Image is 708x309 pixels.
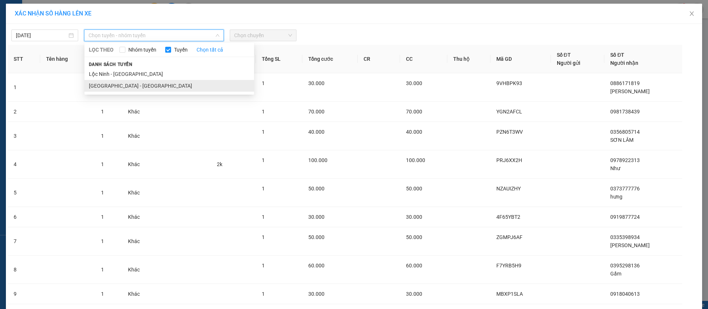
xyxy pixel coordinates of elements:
[40,45,95,73] th: Tên hàng
[262,263,265,268] span: 1
[308,80,324,86] span: 30.000
[610,186,640,192] span: 0373777776
[406,291,422,297] span: 30.000
[406,214,422,220] span: 30.000
[496,109,522,115] span: YGN2AFCL
[15,10,91,17] span: XÁC NHẬN SỐ HÀNG LÊN XE
[8,207,40,227] td: 6
[610,165,620,171] span: Như
[101,161,104,167] span: 1
[308,157,327,163] span: 100.000
[610,88,650,94] span: [PERSON_NAME]
[84,61,137,68] span: Danh sách tuyến
[610,129,640,135] span: 0356805714
[308,263,324,268] span: 60.000
[8,122,40,150] td: 3
[496,186,521,192] span: NZAUIZHY
[496,291,523,297] span: MBXP1SLA
[262,234,265,240] span: 1
[610,242,650,248] span: [PERSON_NAME]
[8,102,40,122] td: 2
[496,157,522,163] span: PRJ6XX2H
[122,207,158,227] td: Khác
[610,291,640,297] span: 0918040613
[197,46,223,54] a: Chọn tất cả
[490,45,551,73] th: Mã GD
[8,284,40,304] td: 9
[302,45,358,73] th: Tổng cước
[358,45,400,73] th: CR
[122,122,158,150] td: Khác
[610,271,621,277] span: Gấm
[308,129,324,135] span: 40.000
[89,46,114,54] span: LỌC THEO
[447,45,490,73] th: Thu hộ
[406,234,422,240] span: 50.000
[8,227,40,256] td: 7
[262,157,265,163] span: 1
[610,157,640,163] span: 0978922313
[308,234,324,240] span: 50.000
[122,179,158,207] td: Khác
[262,129,265,135] span: 1
[101,133,104,139] span: 1
[610,109,640,115] span: 0981738439
[262,186,265,192] span: 1
[308,291,324,297] span: 30.000
[215,33,220,38] span: down
[610,137,634,143] span: SƠN LÂM
[496,129,523,135] span: PZN6T3WV
[234,30,292,41] span: Chọn chuyến
[610,52,624,58] span: Số ĐT
[171,46,191,54] span: Tuyến
[88,30,219,41] span: Chọn tuyến - nhóm tuyến
[610,194,622,200] span: hưng
[101,267,104,273] span: 1
[122,227,158,256] td: Khác
[8,179,40,207] td: 5
[262,80,265,86] span: 1
[8,73,40,102] td: 1
[122,102,158,122] td: Khác
[8,45,40,73] th: STT
[8,256,40,284] td: 8
[16,31,67,39] input: 13/09/2025
[681,4,702,24] button: Close
[496,263,521,268] span: F7YRB5H9
[122,150,158,179] td: Khác
[101,214,104,220] span: 1
[84,68,254,80] li: Lộc Ninh - [GEOGRAPHIC_DATA]
[125,46,159,54] span: Nhóm tuyến
[610,214,640,220] span: 0919877724
[496,214,520,220] span: 4F65YBT2
[496,234,523,240] span: ZGMPJ6AF
[122,256,158,284] td: Khác
[496,80,522,86] span: 9VHBPK93
[557,60,580,66] span: Người gửi
[406,186,422,192] span: 50.000
[610,234,640,240] span: 0335398934
[406,157,425,163] span: 100.000
[610,60,638,66] span: Người nhận
[689,11,695,17] span: close
[101,238,104,244] span: 1
[101,190,104,196] span: 1
[122,284,158,304] td: Khác
[308,186,324,192] span: 50.000
[308,109,324,115] span: 70.000
[406,263,422,268] span: 60.000
[262,214,265,220] span: 1
[217,161,222,167] span: 2k
[262,109,265,115] span: 1
[84,80,254,92] li: [GEOGRAPHIC_DATA] - [GEOGRAPHIC_DATA]
[406,109,422,115] span: 70.000
[256,45,302,73] th: Tổng SL
[101,291,104,297] span: 1
[610,80,640,86] span: 0886171819
[406,80,422,86] span: 30.000
[8,150,40,179] td: 4
[406,129,422,135] span: 40.000
[557,52,571,58] span: Số ĐT
[308,214,324,220] span: 30.000
[262,291,265,297] span: 1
